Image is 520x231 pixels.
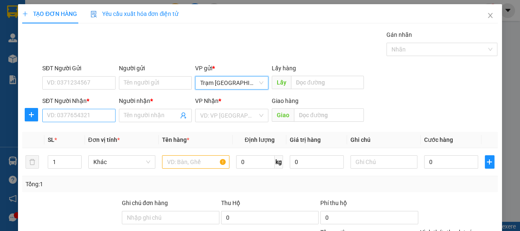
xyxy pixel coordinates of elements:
[26,155,39,169] button: delete
[272,108,294,122] span: Giao
[162,136,189,143] span: Tên hàng
[42,64,116,73] div: SĐT Người Gửi
[487,12,494,19] span: close
[88,136,120,143] span: Đơn vị tính
[272,98,299,104] span: Giao hàng
[290,136,321,143] span: Giá trị hàng
[195,64,268,73] div: VP gửi
[48,136,54,143] span: SL
[272,76,291,89] span: Lấy
[119,96,192,105] div: Người nhận
[347,132,421,148] th: Ghi chú
[162,155,229,169] input: VD: Bàn, Ghế
[245,136,274,143] span: Định lượng
[25,108,38,121] button: plus
[386,31,412,38] label: Gán nhãn
[25,111,38,118] span: plus
[485,155,494,169] button: plus
[22,11,28,17] span: plus
[479,4,502,28] button: Close
[195,98,219,104] span: VP Nhận
[90,10,179,17] span: Yêu cầu xuất hóa đơn điện tử
[122,211,219,224] input: Ghi chú đơn hàng
[93,156,151,168] span: Khác
[122,200,168,206] label: Ghi chú đơn hàng
[424,136,453,143] span: Cước hàng
[26,180,201,189] div: Tổng: 1
[200,77,263,89] span: Trạm Phú Tân
[350,155,418,169] input: Ghi Chú
[180,112,187,119] span: user-add
[291,76,364,89] input: Dọc đường
[320,198,418,211] div: Phí thu hộ
[272,65,296,72] span: Lấy hàng
[275,155,283,169] span: kg
[221,200,240,206] span: Thu Hộ
[42,96,116,105] div: SĐT Người Nhận
[119,64,192,73] div: Người gửi
[294,108,364,122] input: Dọc đường
[90,11,97,18] img: icon
[22,10,77,17] span: TẠO ĐƠN HÀNG
[290,155,344,169] input: 0
[485,159,494,165] span: plus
